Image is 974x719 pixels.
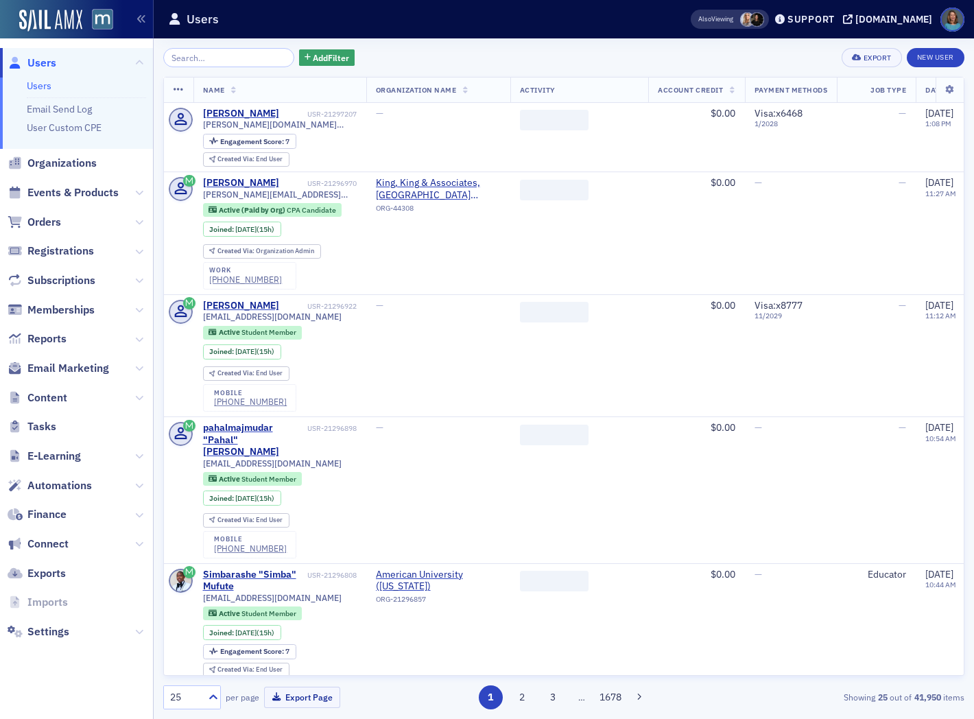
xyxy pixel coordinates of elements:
[203,244,321,259] div: Created Via: Organization Admin
[750,12,764,27] span: Lauren McDonough
[8,331,67,346] a: Reports
[217,370,283,377] div: End User
[520,571,589,591] span: ‌
[209,328,296,337] a: Active Student Member
[27,449,81,464] span: E-Learning
[520,302,589,322] span: ‌
[209,206,335,215] a: Active (Paid by Org) CPA Candidate
[281,179,357,188] div: USR-21296970
[264,687,340,708] button: Export Page
[281,110,357,119] div: USR-21297207
[19,10,82,32] img: SailAMX
[209,274,282,285] a: [PHONE_NUMBER]
[846,569,906,581] div: Educator
[899,421,906,434] span: —
[203,108,279,120] a: [PERSON_NAME]
[27,419,56,434] span: Tasks
[209,266,282,274] div: work
[235,628,257,637] span: [DATE]
[214,397,287,407] div: [PHONE_NUMBER]
[170,690,200,705] div: 25
[217,665,256,674] span: Created Via :
[226,691,259,703] label: per page
[27,507,67,522] span: Finance
[220,646,285,656] span: Engagement Score :
[698,14,711,23] div: Also
[203,311,342,322] span: [EMAIL_ADDRESS][DOMAIN_NAME]
[8,507,67,522] a: Finance
[27,624,69,639] span: Settings
[299,49,355,67] button: AddFilter
[203,134,296,149] div: Engagement Score: 7
[755,85,828,95] span: Payment Methods
[203,300,279,312] div: [PERSON_NAME]
[235,224,257,234] span: [DATE]
[217,248,314,255] div: Organization Admin
[925,434,956,443] time: 10:54 AM
[203,491,281,506] div: Joined: 2025-09-05 00:00:00
[217,517,283,524] div: End User
[843,14,937,24] button: [DOMAIN_NAME]
[376,107,383,119] span: —
[241,609,296,618] span: Student Member
[510,685,534,709] button: 2
[707,691,964,703] div: Showing out of items
[203,177,279,189] a: [PERSON_NAME]
[220,137,285,146] span: Engagement Score :
[307,424,357,433] div: USR-21296898
[376,177,501,201] a: King, King & Associates, [GEOGRAPHIC_DATA] ([GEOGRAPHIC_DATA], [GEOGRAPHIC_DATA])
[925,107,953,119] span: [DATE]
[214,389,287,397] div: mobile
[203,422,305,458] a: pahalmajmudar "Pahal" [PERSON_NAME]
[8,419,56,434] a: Tasks
[520,425,589,445] span: ‌
[219,474,241,484] span: Active
[235,493,257,503] span: [DATE]
[203,513,289,528] div: Created Via: End User
[899,107,906,119] span: —
[203,203,342,217] div: Active (Paid by Org): Active (Paid by Org): CPA Candidate
[864,54,892,62] div: Export
[8,595,68,610] a: Imports
[203,569,305,593] a: Simbarashe "Simba" Mufute
[899,299,906,311] span: —
[8,537,69,552] a: Connect
[203,222,281,237] div: Joined: 2025-09-05 00:00:00
[907,48,964,67] a: New User
[8,390,67,405] a: Content
[203,663,289,677] div: Created Via: End User
[241,474,296,484] span: Student Member
[658,85,723,95] span: Account Credit
[925,119,951,128] time: 1:08 PM
[925,299,953,311] span: [DATE]
[209,225,235,234] span: Joined :
[209,609,296,618] a: Active Student Member
[755,119,828,128] span: 1 / 2028
[203,593,342,603] span: [EMAIL_ADDRESS][DOMAIN_NAME]
[287,205,336,215] span: CPA Candidate
[376,204,501,217] div: ORG-44308
[925,176,953,189] span: [DATE]
[27,537,69,552] span: Connect
[8,361,109,376] a: Email Marketing
[203,644,296,659] div: Engagement Score: 7
[842,48,901,67] button: Export
[479,685,503,709] button: 1
[755,421,762,434] span: —
[27,244,94,259] span: Registrations
[235,628,274,637] div: (15h)
[235,494,274,503] div: (15h)
[27,273,95,288] span: Subscriptions
[219,205,287,215] span: Active (Paid by Org)
[307,571,357,580] div: USR-21296808
[572,691,591,703] span: …
[203,152,289,167] div: Created Via: End User
[899,176,906,189] span: —
[187,11,219,27] h1: Users
[214,535,287,543] div: mobile
[27,390,67,405] span: Content
[925,421,953,434] span: [DATE]
[235,346,257,356] span: [DATE]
